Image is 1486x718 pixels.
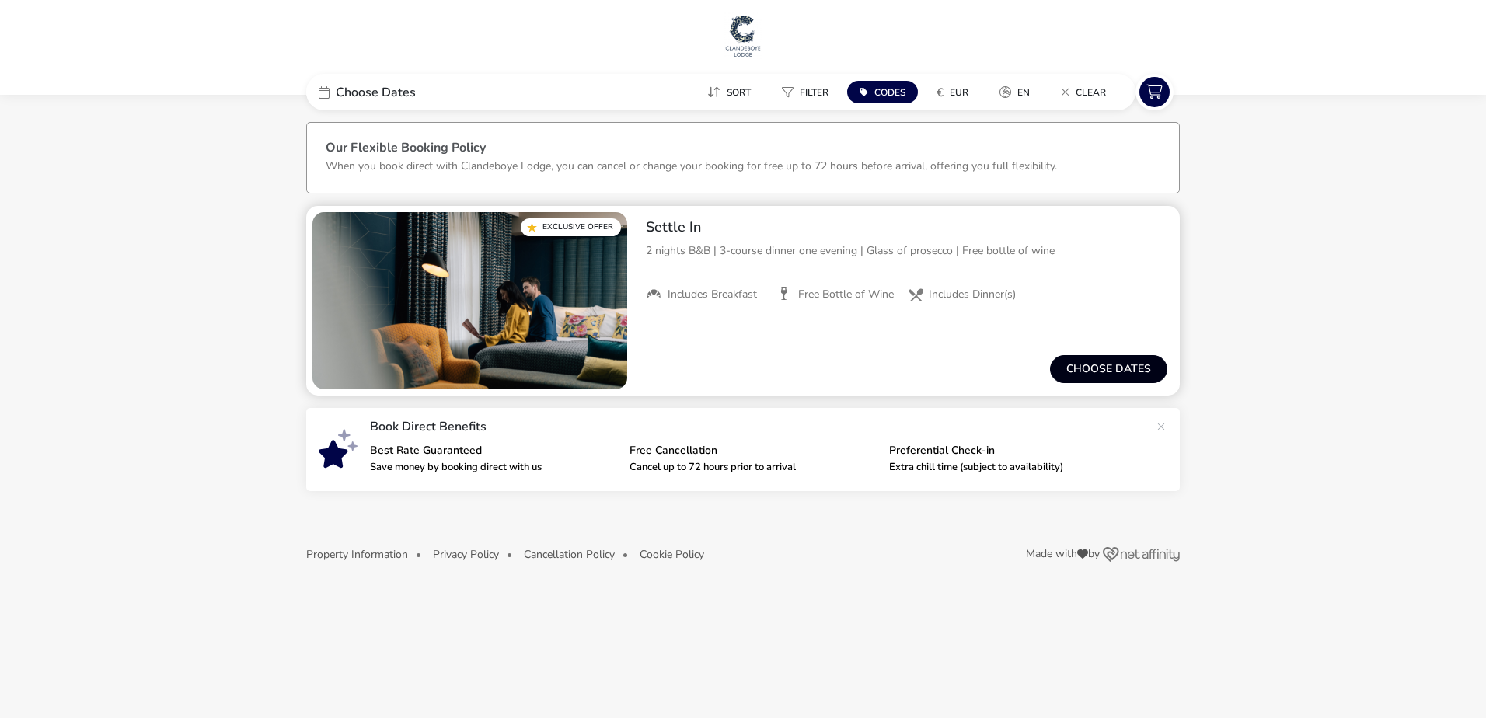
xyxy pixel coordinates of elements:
[798,288,894,301] span: Free Bottle of Wine
[370,462,617,472] p: Save money by booking direct with us
[630,445,877,456] p: Free Cancellation
[987,81,1048,103] naf-pibe-menu-bar-item: en
[370,445,617,456] p: Best Rate Guaranteed
[924,81,981,103] button: €EUR
[1048,81,1118,103] button: Clear
[769,81,841,103] button: Filter
[646,218,1167,236] h2: Settle In
[306,549,408,560] button: Property Information
[929,288,1016,301] span: Includes Dinner(s)
[326,141,1160,158] h3: Our Flexible Booking Policy
[727,86,751,99] span: Sort
[633,206,1180,315] div: Settle In2 nights B&B | 3-course dinner one evening | Glass of prosecco | Free bottle of wineIncl...
[769,81,847,103] naf-pibe-menu-bar-item: Filter
[668,288,757,301] span: Includes Breakfast
[336,86,416,99] span: Choose Dates
[1050,355,1167,383] button: Choose dates
[695,81,769,103] naf-pibe-menu-bar-item: Sort
[847,81,924,103] naf-pibe-menu-bar-item: Codes
[630,462,877,472] p: Cancel up to 72 hours prior to arrival
[640,549,704,560] button: Cookie Policy
[950,86,968,99] span: EUR
[312,212,627,389] swiper-slide: 1 / 1
[370,420,1149,433] p: Book Direct Benefits
[433,549,499,560] button: Privacy Policy
[521,218,621,236] div: Exclusive Offer
[326,159,1057,173] p: When you book direct with Clandeboye Lodge, you can cancel or change your booking for free up to ...
[695,81,763,103] button: Sort
[889,462,1136,472] p: Extra chill time (subject to availability)
[1017,86,1030,99] span: en
[937,85,944,100] i: €
[800,86,828,99] span: Filter
[847,81,918,103] button: Codes
[724,12,762,59] img: Main Website
[874,86,905,99] span: Codes
[987,81,1042,103] button: en
[306,74,539,110] div: Choose Dates
[1026,549,1100,559] span: Made with by
[1048,81,1125,103] naf-pibe-menu-bar-item: Clear
[889,445,1136,456] p: Preferential Check-in
[646,242,1167,259] p: 2 nights B&B | 3-course dinner one evening | Glass of prosecco | Free bottle of wine
[1076,86,1106,99] span: Clear
[524,549,615,560] button: Cancellation Policy
[924,81,987,103] naf-pibe-menu-bar-item: €EUR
